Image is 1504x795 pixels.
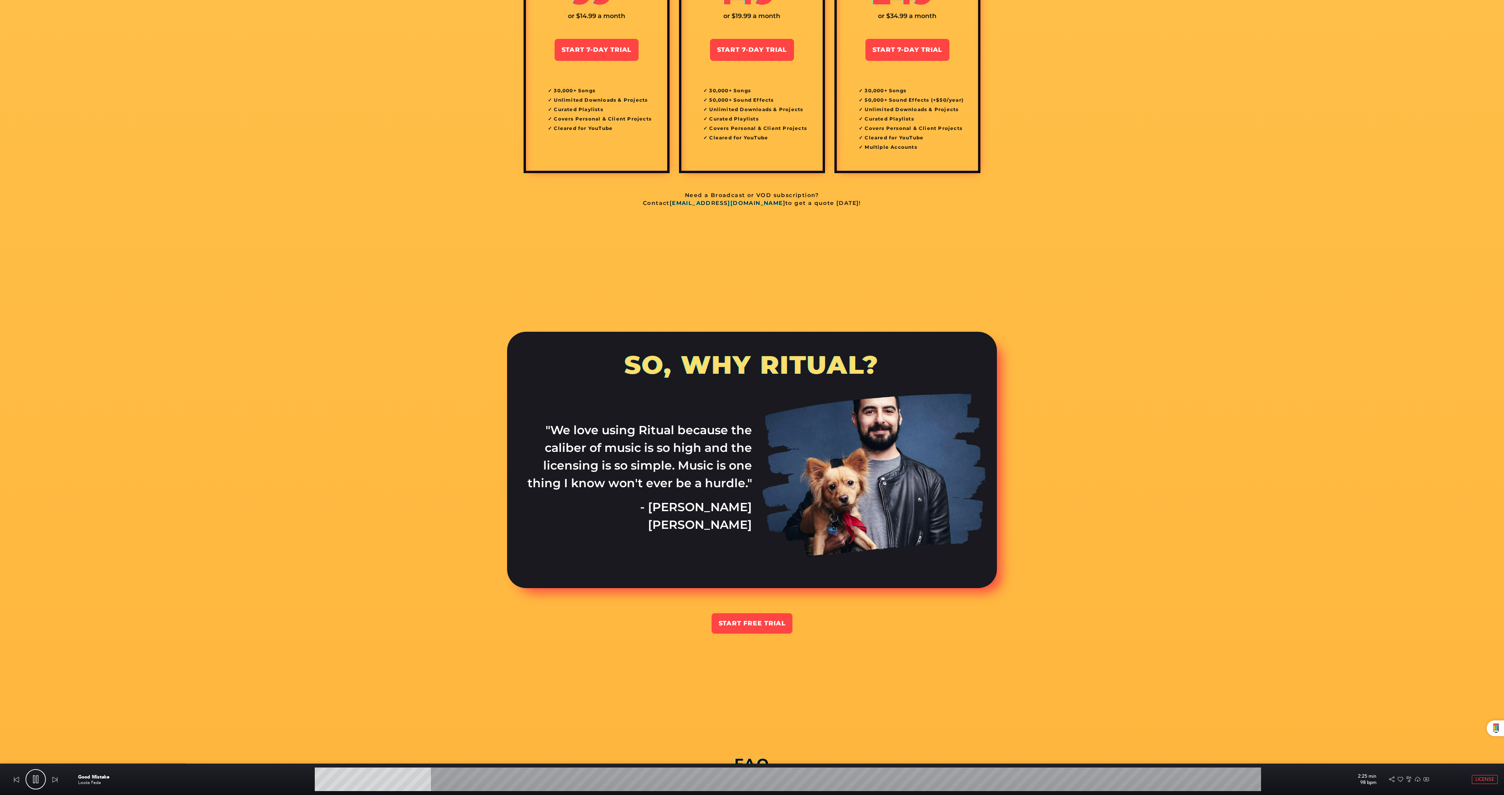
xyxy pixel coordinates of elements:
li: Unlimited Downloads & Projects [548,95,661,105]
li: Cleared for YouTube [703,133,816,143]
li: Cleared for YouTube [548,124,661,133]
li: Cleared for YouTube [859,133,972,143]
li: Curated Playlists [859,114,972,124]
h4: FAQ [507,753,997,774]
li: 30,000+ Songs [859,86,972,95]
p: 98 bpm [1264,780,1376,786]
img: Ritual Music [761,392,987,561]
li: 50,000+ Sound Effects [703,95,816,105]
li: Curated Playlists [548,105,661,114]
p: Contact to get a quote [DATE]! [519,200,985,206]
p: Need a Broadcast or VOD subscription? [519,192,985,200]
li: Unlimited Downloads & Projects [859,105,972,114]
div: or $14.99 a month [526,9,667,20]
li: 30,000+ Songs [703,86,816,95]
li: 50,000+ Sound Effects (+$50/year) [859,95,972,105]
li: Covers Personal & Client Projects [859,124,972,133]
a: Start 7-Day Trial [710,39,794,61]
li: Covers Personal & Client Projects [703,124,816,133]
div: or $19.99 a month [681,9,823,20]
a: Start Free Trial [712,613,793,634]
li: Curated Playlists [703,114,816,124]
h3: So, Why Ritual? [526,351,978,380]
li: Multiple Accounts [859,143,972,152]
span: License [1475,777,1494,782]
a: Looks Fade [78,780,101,785]
p: Good Mistake [78,773,312,780]
p: "We love using Ritual because the caliber of music is so high and the licensing is so simple. Mus... [526,421,752,492]
p: - [PERSON_NAME] [PERSON_NAME] [526,498,752,534]
a: Start 7-Day Trial [555,39,639,61]
a: [EMAIL_ADDRESS][DOMAIN_NAME] [670,199,785,207]
p: 2:25 min [1264,773,1376,780]
li: Covers Personal & Client Projects [548,114,661,124]
li: Unlimited Downloads & Projects [703,105,816,114]
a: Start 7-Day Trial [865,39,950,61]
li: 30,000+ Songs [548,86,661,95]
div: or $34.99 a month [837,9,978,20]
